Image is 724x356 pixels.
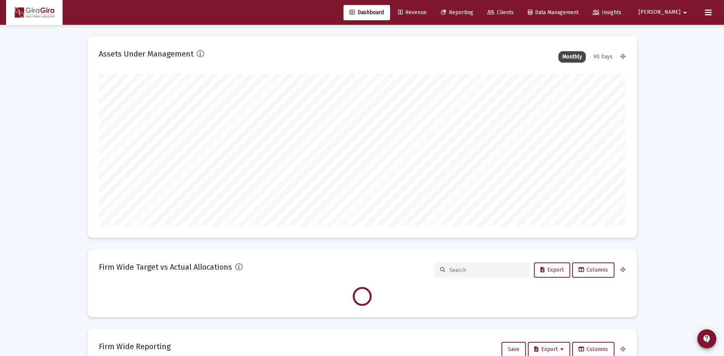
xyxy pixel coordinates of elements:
[343,5,390,20] a: Dashboard
[99,48,193,60] h2: Assets Under Management
[449,267,524,273] input: Search
[398,9,427,16] span: Revenue
[593,9,621,16] span: Insights
[508,346,519,353] span: Save
[441,9,473,16] span: Reporting
[540,267,564,273] span: Export
[629,5,699,20] button: [PERSON_NAME]
[579,267,608,273] span: Columns
[590,51,616,63] div: 90 Days
[534,262,570,278] button: Export
[528,9,579,16] span: Data Management
[99,261,232,273] h2: Firm Wide Target vs Actual Allocations
[487,9,514,16] span: Clients
[522,5,585,20] a: Data Management
[392,5,433,20] a: Revenue
[350,9,384,16] span: Dashboard
[639,9,680,16] span: [PERSON_NAME]
[572,262,614,278] button: Columns
[534,346,564,353] span: Export
[702,334,711,343] mat-icon: contact_support
[680,5,690,20] mat-icon: arrow_drop_down
[99,340,171,353] h2: Firm Wide Reporting
[481,5,520,20] a: Clients
[435,5,479,20] a: Reporting
[587,5,627,20] a: Insights
[579,346,608,353] span: Columns
[12,5,57,20] img: Dashboard
[558,51,586,63] div: Monthly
